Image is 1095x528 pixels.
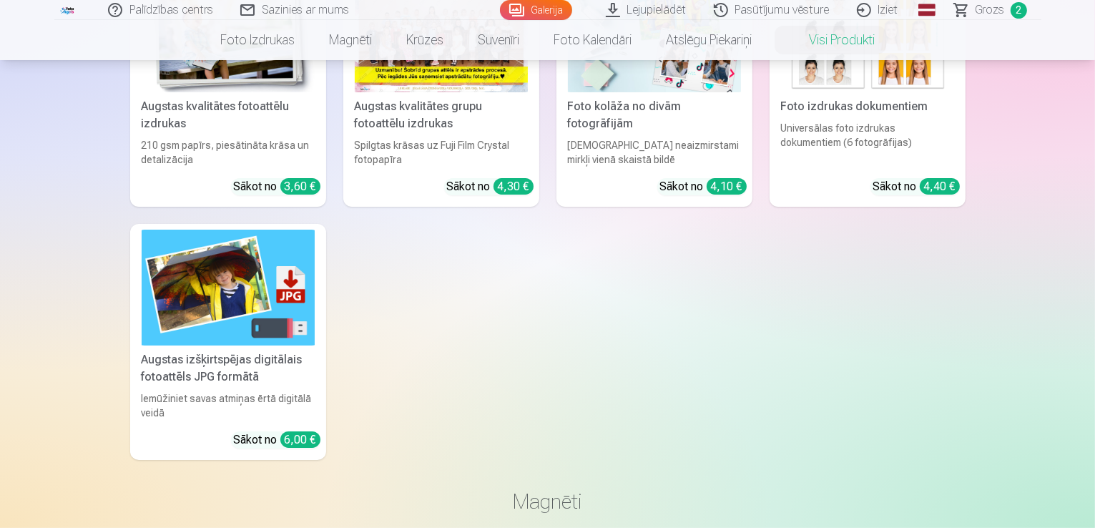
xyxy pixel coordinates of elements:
[203,20,312,60] a: Foto izdrukas
[976,1,1005,19] span: Grozs
[775,121,960,167] div: Universālas foto izdrukas dokumentiem (6 fotogrāfijas)
[461,20,536,60] a: Suvenīri
[447,178,534,195] div: Sākot no
[136,98,320,132] div: Augstas kvalitātes fotoattēlu izdrukas
[312,20,389,60] a: Magnēti
[349,138,534,167] div: Spilgtas krāsas uz Fuji Film Crystal fotopapīra
[660,178,747,195] div: Sākot no
[280,178,320,195] div: 3,60 €
[562,138,747,167] div: [DEMOGRAPHIC_DATA] neaizmirstami mirkļi vienā skaistā bildē
[136,138,320,167] div: 210 gsm papīrs, piesātināta krāsa un detalizācija
[142,230,315,345] img: Augstas izšķirtspējas digitālais fotoattēls JPG formātā
[1011,2,1027,19] span: 2
[142,489,954,514] h3: Magnēti
[775,98,960,115] div: Foto izdrukas dokumentiem
[234,178,320,195] div: Sākot no
[920,178,960,195] div: 4,40 €
[536,20,649,60] a: Foto kalendāri
[707,178,747,195] div: 4,10 €
[649,20,769,60] a: Atslēgu piekariņi
[234,431,320,449] div: Sākot no
[562,98,747,132] div: Foto kolāža no divām fotogrāfijām
[130,224,326,459] a: Augstas izšķirtspējas digitālais fotoattēls JPG formātāAugstas izšķirtspējas digitālais fotoattēl...
[494,178,534,195] div: 4,30 €
[280,431,320,448] div: 6,00 €
[873,178,960,195] div: Sākot no
[349,98,534,132] div: Augstas kvalitātes grupu fotoattēlu izdrukas
[136,391,320,420] div: Iemūžiniet savas atmiņas ērtā digitālā veidā
[136,351,320,386] div: Augstas izšķirtspējas digitālais fotoattēls JPG formātā
[389,20,461,60] a: Krūzes
[769,20,892,60] a: Visi produkti
[60,6,76,14] img: /fa1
